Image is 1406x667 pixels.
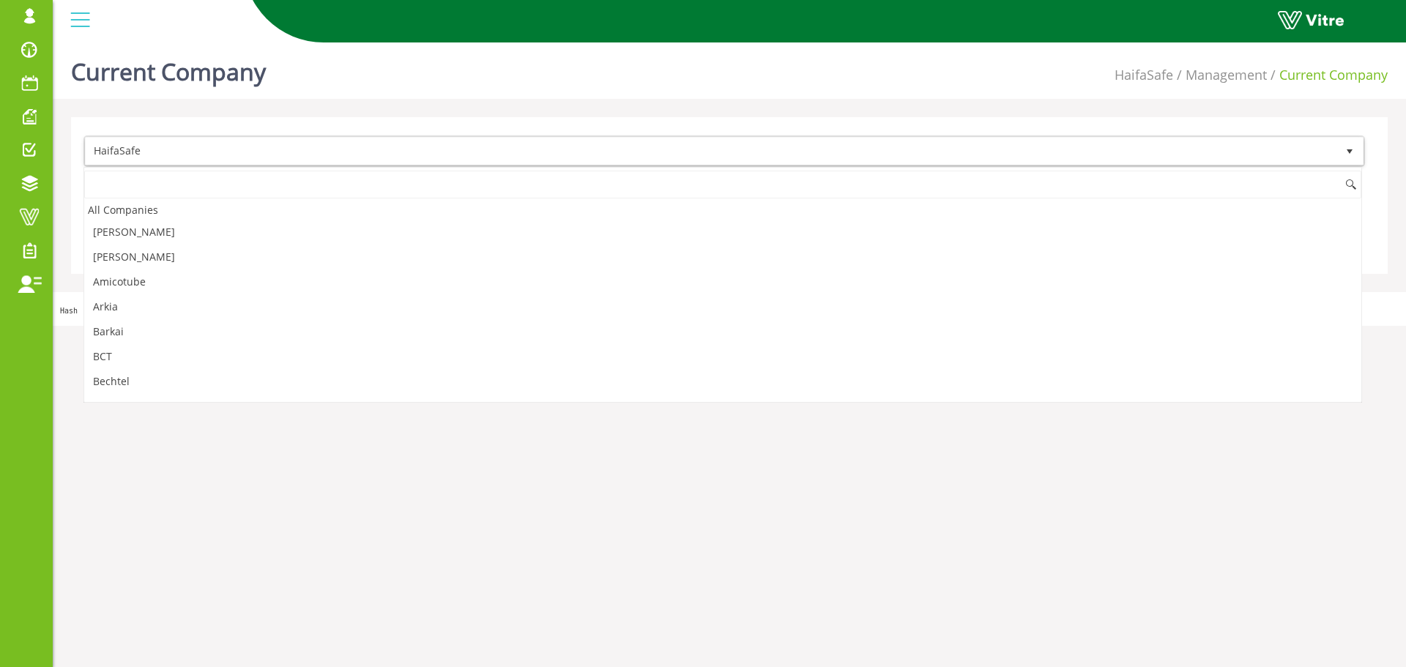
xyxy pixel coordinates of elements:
li: BCT [84,344,1361,369]
h1: Current Company [71,37,266,99]
a: HaifaSafe [1115,66,1173,83]
li: [PERSON_NAME] [84,220,1361,245]
li: [PERSON_NAME] [84,245,1361,269]
li: Arkia [84,294,1361,319]
div: All Companies [84,200,1361,220]
li: Barkai [84,319,1361,344]
li: Amicotube [84,269,1361,294]
span: Hash '8b749f7' Date '[DATE] 13:30:34 +0000' Branch 'Production' [60,307,338,315]
li: Management [1173,66,1267,85]
span: select [1336,138,1363,165]
li: Current Company [1267,66,1388,85]
li: BOI [84,394,1361,419]
span: HaifaSafe [86,138,1336,164]
li: Bechtel [84,369,1361,394]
